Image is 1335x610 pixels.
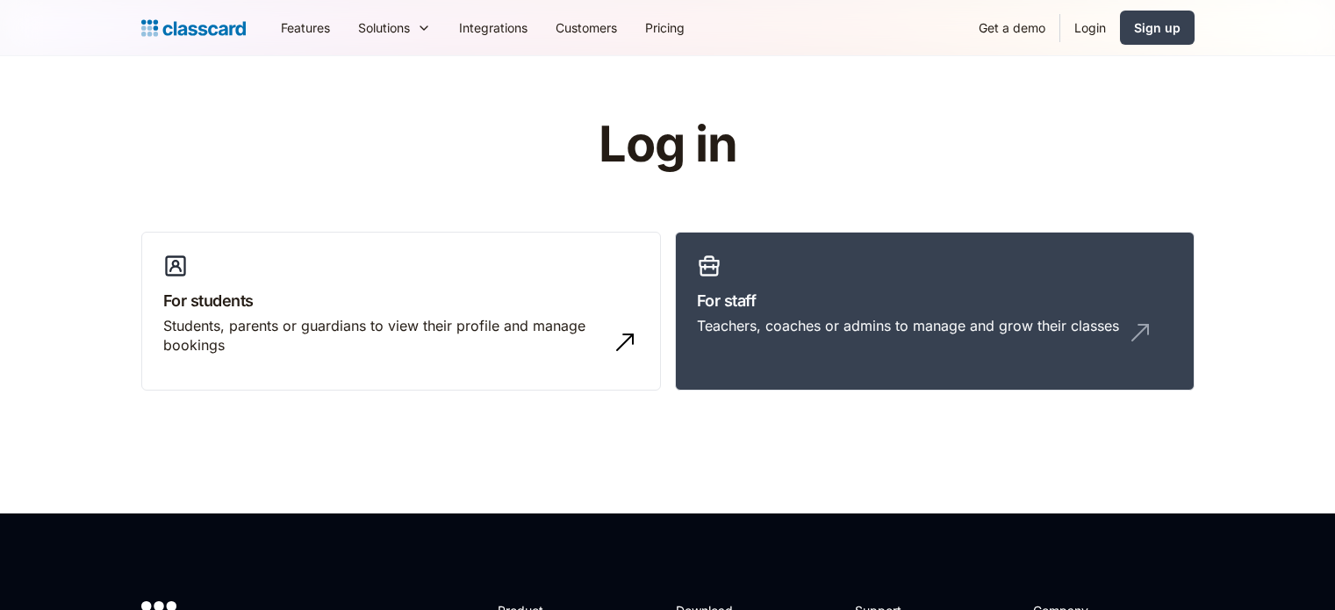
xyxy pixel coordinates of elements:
div: Solutions [344,8,445,47]
a: For staffTeachers, coaches or admins to manage and grow their classes [675,232,1195,391]
div: Teachers, coaches or admins to manage and grow their classes [697,316,1119,335]
a: Pricing [631,8,699,47]
div: Solutions [358,18,410,37]
a: home [141,16,246,40]
a: Features [267,8,344,47]
h1: Log in [389,118,946,172]
div: Sign up [1134,18,1181,37]
div: Students, parents or guardians to view their profile and manage bookings [163,316,604,355]
h3: For staff [697,289,1173,312]
a: For studentsStudents, parents or guardians to view their profile and manage bookings [141,232,661,391]
a: Integrations [445,8,542,47]
a: Login [1060,8,1120,47]
a: Sign up [1120,11,1195,45]
a: Customers [542,8,631,47]
h3: For students [163,289,639,312]
a: Get a demo [965,8,1059,47]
